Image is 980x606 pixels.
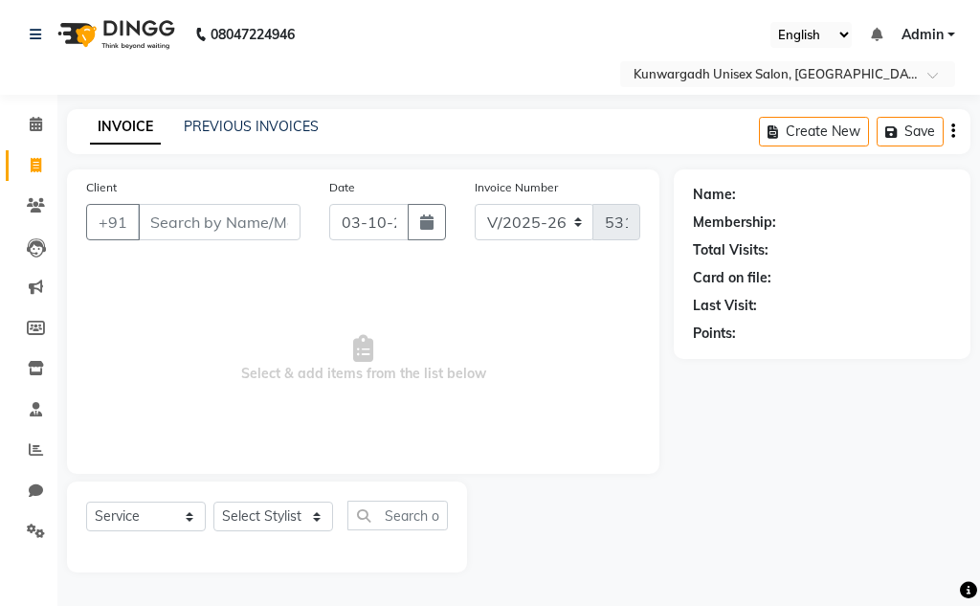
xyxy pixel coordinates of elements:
b: 08047224946 [211,8,295,61]
img: logo [49,8,180,61]
label: Client [86,179,117,196]
input: Search by Name/Mobile/Email/Code [138,204,301,240]
div: Total Visits: [693,240,768,260]
div: Card on file: [693,268,771,288]
button: Create New [759,117,869,146]
div: Points: [693,324,736,344]
button: Save [877,117,944,146]
div: Membership: [693,213,776,233]
button: +91 [86,204,140,240]
label: Invoice Number [475,179,558,196]
span: Select & add items from the list below [86,263,640,455]
input: Search or Scan [347,501,448,530]
div: Last Visit: [693,296,757,316]
div: Name: [693,185,736,205]
label: Date [329,179,355,196]
a: PREVIOUS INVOICES [184,118,319,135]
span: Admin [902,25,944,45]
a: INVOICE [90,110,161,145]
